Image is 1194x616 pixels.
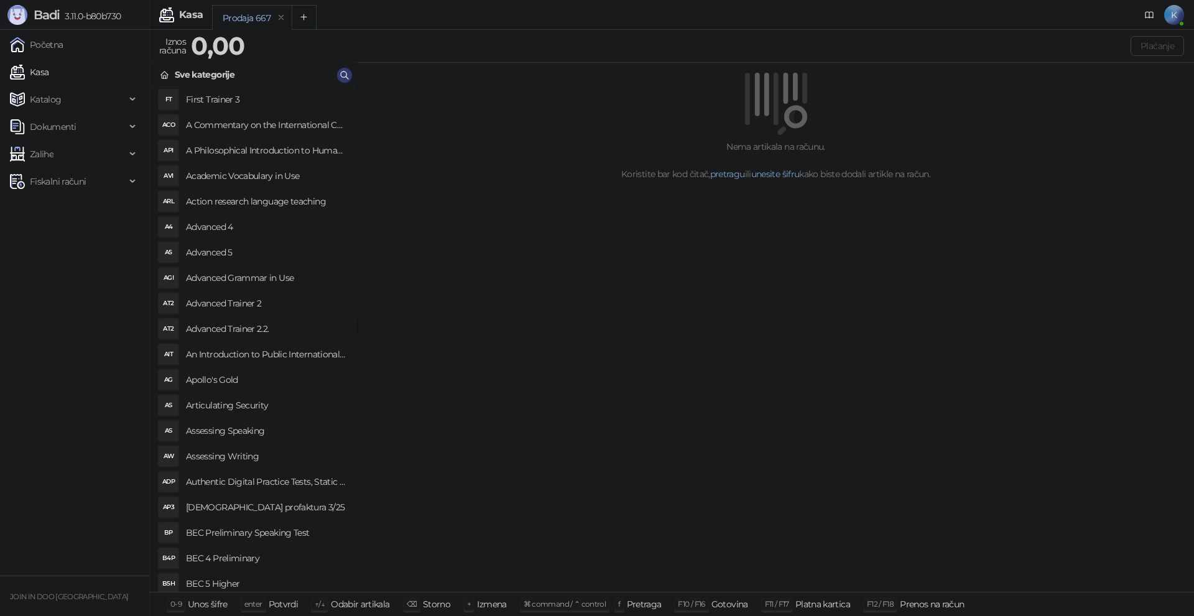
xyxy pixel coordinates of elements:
[273,12,289,23] button: remove
[710,168,745,180] a: pretragu
[751,168,800,180] a: unesite šifru
[867,599,894,609] span: F12 / F18
[186,217,347,237] h4: Advanced 4
[186,115,347,135] h4: A Commentary on the International Convent on Civil and Political Rights
[159,217,178,237] div: A4
[269,596,298,612] div: Potvrdi
[30,87,62,112] span: Katalog
[159,370,178,390] div: AG
[618,599,620,609] span: f
[1139,5,1159,25] a: Dokumentacija
[170,599,182,609] span: 0-9
[159,548,178,568] div: B4P
[795,596,850,612] div: Platna kartica
[315,599,325,609] span: ↑/↓
[159,472,178,492] div: ADP
[186,472,347,492] h4: Authentic Digital Practice Tests, Static online 1ed
[159,344,178,364] div: AIT
[159,446,178,466] div: AW
[186,395,347,415] h4: Articulating Security
[186,574,347,594] h4: BEC 5 Higher
[373,140,1179,181] div: Nema artikala na računu. Koristite bar kod čitač, ili kako biste dodali artikle na račun.
[223,11,271,25] div: Prodaja 667
[159,293,178,313] div: AT2
[186,370,347,390] h4: Apollo's Gold
[159,191,178,211] div: ARL
[186,446,347,466] h4: Assessing Writing
[188,596,228,612] div: Unos šifre
[159,395,178,415] div: AS
[244,599,262,609] span: enter
[186,421,347,441] h4: Assessing Speaking
[467,599,471,609] span: +
[159,140,178,160] div: API
[1131,36,1184,56] button: Plaćanje
[30,169,86,194] span: Fiskalni računi
[159,523,178,543] div: BP
[159,497,178,517] div: AP3
[175,68,234,81] div: Sve kategorije
[524,599,606,609] span: ⌘ command / ⌃ control
[159,421,178,441] div: AS
[186,344,347,364] h4: An Introduction to Public International Law
[7,5,27,25] img: Logo
[60,11,121,22] span: 3.11.0-b80b730
[186,166,347,186] h4: Academic Vocabulary in Use
[191,30,244,61] strong: 0,00
[159,574,178,594] div: B5H
[179,10,203,20] div: Kasa
[711,596,748,612] div: Gotovina
[477,596,506,612] div: Izmena
[423,596,450,612] div: Storno
[186,293,347,313] h4: Advanced Trainer 2
[186,242,347,262] h4: Advanced 5
[292,5,317,30] button: Add tab
[10,32,63,57] a: Početna
[10,592,128,601] small: JOIN IN DOO [GEOGRAPHIC_DATA]
[186,319,347,339] h4: Advanced Trainer 2.2.
[159,166,178,186] div: AVI
[159,268,178,288] div: AGI
[186,90,347,109] h4: First Trainer 3
[30,114,76,139] span: Dokumenti
[678,599,705,609] span: F10 / F16
[159,90,178,109] div: FT
[157,34,188,58] div: Iznos računa
[159,319,178,339] div: AT2
[186,497,347,517] h4: [DEMOGRAPHIC_DATA] profaktura 3/25
[159,242,178,262] div: A5
[10,60,49,85] a: Kasa
[407,599,417,609] span: ⌫
[186,523,347,543] h4: BEC Preliminary Speaking Test
[186,548,347,568] h4: BEC 4 Preliminary
[150,87,357,592] div: grid
[1164,5,1184,25] span: K
[30,142,53,167] span: Zalihe
[186,268,347,288] h4: Advanced Grammar in Use
[765,599,789,609] span: F11 / F17
[186,140,347,160] h4: A Philosophical Introduction to Human Rights
[34,7,60,22] span: Badi
[186,191,347,211] h4: Action research language teaching
[159,115,178,135] div: ACO
[900,596,964,612] div: Prenos na račun
[627,596,662,612] div: Pretraga
[331,596,389,612] div: Odabir artikala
